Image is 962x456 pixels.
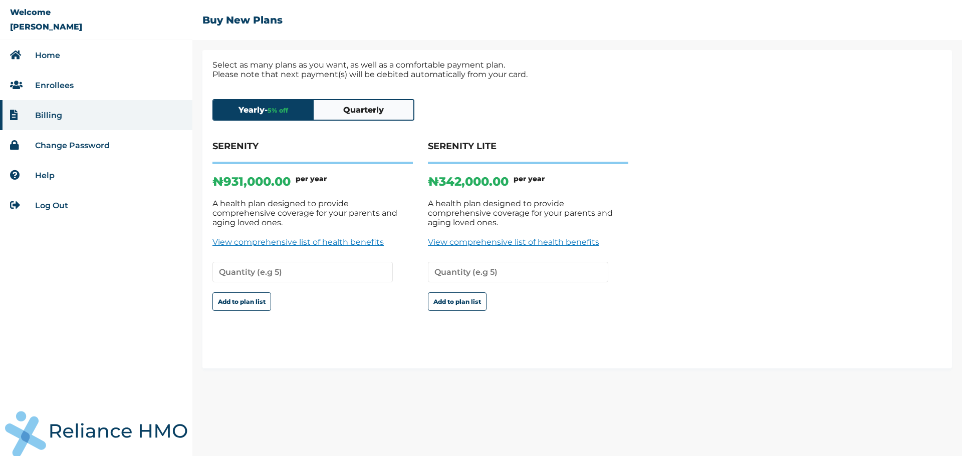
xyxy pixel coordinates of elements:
a: View comprehensive list of health benefits [428,237,628,247]
p: [PERSON_NAME] [10,22,82,32]
a: View comprehensive list of health benefits [212,237,413,247]
h2: Buy New Plans [202,14,283,26]
input: Quantity (e.g 5) [428,262,608,282]
p: Welcome [10,8,51,17]
h4: SERENITY [212,141,413,164]
p: Select as many plans as you want, as well as a comfortable payment plan. Please note that next pa... [212,60,942,79]
h6: per year [514,174,545,189]
input: Quantity (e.g 5) [212,262,393,282]
span: 5 % off [268,107,288,114]
a: Billing [35,111,62,120]
button: Quarterly [314,100,414,120]
h4: SERENITY LITE [428,141,628,164]
button: Add to plan list [428,292,487,311]
h6: per year [296,174,327,189]
p: A health plan designed to provide comprehensive coverage for your parents and aging loved ones. [212,199,413,227]
button: Add to plan list [212,292,271,311]
p: A health plan designed to provide comprehensive coverage for your parents and aging loved ones. [428,199,628,227]
a: Change Password [35,141,110,150]
a: Enrollees [35,81,74,90]
p: ₦ 931,000.00 [212,174,291,189]
button: Yearly-5% off [213,100,314,120]
a: Home [35,51,60,60]
a: Help [35,171,55,180]
p: ₦ 342,000.00 [428,174,509,189]
a: Log Out [35,201,68,210]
